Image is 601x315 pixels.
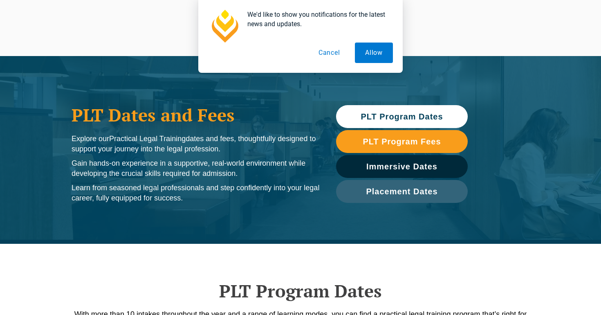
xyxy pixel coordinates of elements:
p: Gain hands-on experience in a supportive, real-world environment while developing the crucial ski... [72,158,320,179]
span: Placement Dates [366,187,437,196]
span: PLT Program Fees [363,137,441,146]
img: notification icon [208,10,241,43]
p: Learn from seasoned legal professionals and step confidently into your legal career, fully equipp... [72,183,320,203]
a: Immersive Dates [336,155,468,178]
h1: PLT Dates and Fees [72,105,320,125]
button: Allow [355,43,393,63]
a: Placement Dates [336,180,468,203]
a: PLT Program Fees [336,130,468,153]
button: Cancel [308,43,350,63]
span: Immersive Dates [366,162,437,171]
h2: PLT Program Dates [67,281,534,301]
div: We'd like to show you notifications for the latest news and updates. [241,10,393,29]
p: Explore our dates and fees, thoughtfully designed to support your journey into the legal profession. [72,134,320,154]
span: PLT Program Dates [361,112,443,121]
span: Practical Legal Training [109,135,186,143]
a: PLT Program Dates [336,105,468,128]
